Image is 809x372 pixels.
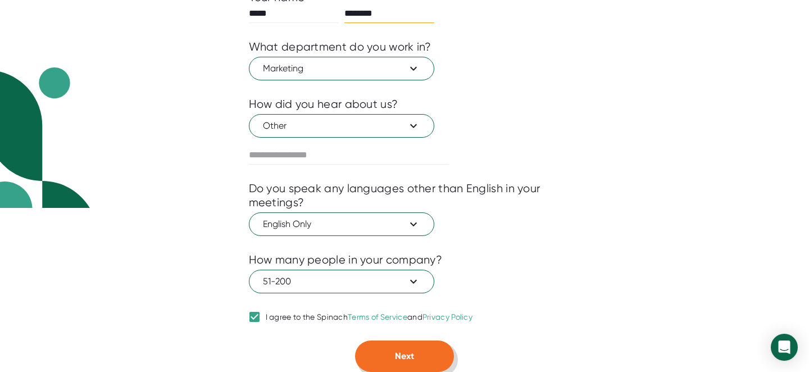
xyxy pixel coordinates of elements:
[249,182,561,210] div: Do you speak any languages other than English in your meetings?
[249,40,431,54] div: What department do you work in?
[266,312,473,323] div: I agree to the Spinach and
[249,270,434,293] button: 51-200
[249,253,443,267] div: How many people in your company?
[263,119,420,133] span: Other
[355,341,454,372] button: Next
[263,62,420,75] span: Marketing
[263,217,420,231] span: English Only
[249,114,434,138] button: Other
[263,275,420,288] span: 51-200
[249,97,398,111] div: How did you hear about us?
[249,57,434,80] button: Marketing
[422,312,472,321] a: Privacy Policy
[249,212,434,236] button: English Only
[771,334,798,361] div: Open Intercom Messenger
[395,351,414,361] span: Next
[348,312,407,321] a: Terms of Service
